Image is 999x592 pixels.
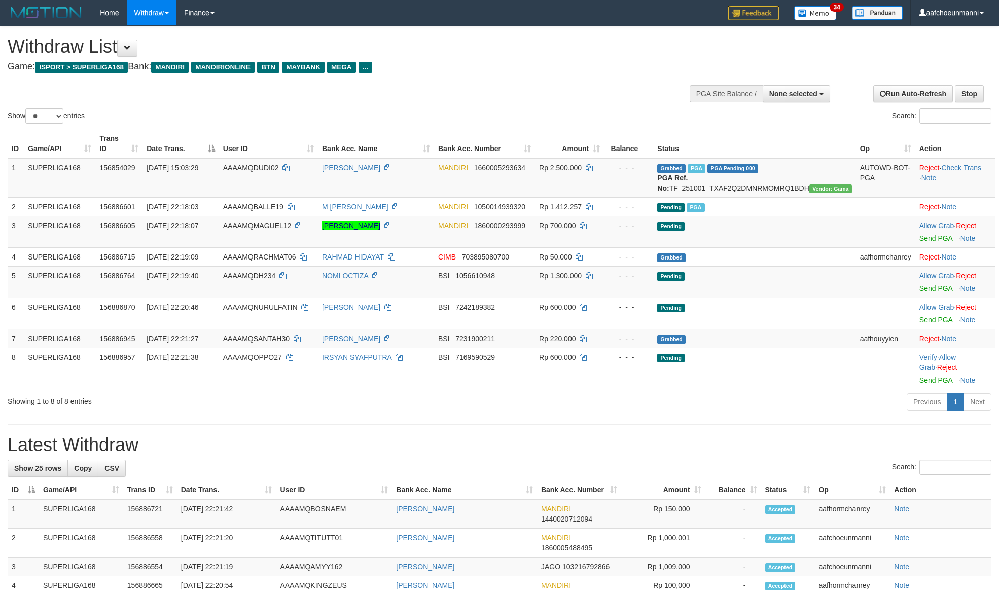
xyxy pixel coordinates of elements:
[8,36,656,57] h1: Withdraw List
[608,271,649,281] div: - - -
[941,164,981,172] a: Check Trans
[177,558,276,576] td: [DATE] 22:21:19
[856,129,915,158] th: Op: activate to sort column ascending
[919,272,954,280] a: Allow Grab
[223,253,296,261] span: AAAAMQRACHMAT06
[794,6,837,20] img: Button%20Memo.svg
[919,303,954,311] a: Allow Grab
[25,108,63,124] select: Showentries
[8,460,68,477] a: Show 25 rows
[322,253,384,261] a: RAHMAD HIDAYAT
[392,480,537,499] th: Bank Acc. Name: activate to sort column ascending
[657,354,685,362] span: Pending
[223,353,282,361] span: AAAAMQOPPO27
[8,5,85,20] img: MOTION_logo.png
[541,515,592,523] span: Copy 1440020712094 to clipboard
[455,272,495,280] span: Copy 1056610948 to clipboard
[919,284,952,292] a: Send PGA
[960,234,976,242] a: Note
[147,221,198,230] span: [DATE] 22:18:07
[894,563,909,571] a: Note
[123,480,177,499] th: Trans ID: activate to sort column ascending
[322,203,388,211] a: M [PERSON_NAME]
[960,316,976,324] a: Note
[687,203,704,212] span: Marked by aafchoeunmanni
[657,335,686,344] span: Grabbed
[142,129,219,158] th: Date Trans.: activate to sort column descending
[14,464,61,472] span: Show 25 rows
[223,221,292,230] span: AAAAMQMAGUEL12
[856,158,915,198] td: AUTOWD-BOT-PGA
[322,272,368,280] a: NOMI OCTIZA
[541,534,571,542] span: MANDIRI
[223,164,279,172] span: AAAAMQDUDI02
[438,203,468,211] span: MANDIRI
[919,460,991,475] input: Search:
[539,203,582,211] span: Rp 1.412.257
[8,216,24,247] td: 3
[919,353,937,361] a: Verify
[915,216,995,247] td: ·
[123,558,177,576] td: 156886554
[919,164,940,172] a: Reject
[438,164,468,172] span: MANDIRI
[8,197,24,216] td: 2
[8,558,39,576] td: 3
[763,85,830,102] button: None selected
[919,376,952,384] a: Send PGA
[541,505,571,513] span: MANDIRI
[99,221,135,230] span: 156886605
[604,129,653,158] th: Balance
[8,298,24,329] td: 6
[474,203,525,211] span: Copy 1050014939320 to clipboard
[608,163,649,173] div: - - -
[104,464,119,472] span: CSV
[608,252,649,262] div: - - -
[769,90,817,98] span: None selected
[8,480,39,499] th: ID: activate to sort column descending
[657,253,686,262] span: Grabbed
[223,203,283,211] span: AAAAMQBALLE19
[539,164,582,172] span: Rp 2.500.000
[396,505,454,513] a: [PERSON_NAME]
[608,202,649,212] div: - - -
[608,334,649,344] div: - - -
[653,129,855,158] th: Status
[438,272,450,280] span: BSI
[396,563,454,571] a: [PERSON_NAME]
[956,303,976,311] a: Reject
[705,558,761,576] td: -
[24,298,95,329] td: SUPERLIGA168
[761,480,815,499] th: Status: activate to sort column ascending
[809,184,852,193] span: Vendor URL: https://trx31.1velocity.biz
[956,272,976,280] a: Reject
[919,272,956,280] span: ·
[99,253,135,261] span: 156886715
[919,253,940,261] a: Reject
[322,335,380,343] a: [PERSON_NAME]
[657,203,685,212] span: Pending
[937,363,957,372] a: Reject
[276,558,392,576] td: AAAAMQAMYY162
[8,158,24,198] td: 1
[705,499,761,529] td: -
[438,335,450,343] span: BSI
[653,158,855,198] td: TF_251001_TXAF2Q2DMNRMOMRQ1BDH
[24,348,95,389] td: SUPERLIGA168
[657,174,688,192] b: PGA Ref. No:
[74,464,92,472] span: Copy
[98,460,126,477] a: CSV
[39,558,123,576] td: SUPERLIGA168
[474,164,525,172] span: Copy 1660005293634 to clipboard
[814,529,890,558] td: aafchoeunmanni
[151,62,189,73] span: MANDIRI
[8,499,39,529] td: 1
[919,353,956,372] a: Allow Grab
[539,303,576,311] span: Rp 600.000
[919,353,956,372] span: ·
[539,272,582,280] span: Rp 1.300.000
[919,303,956,311] span: ·
[8,392,409,406] div: Showing 1 to 8 of 8 entries
[438,303,450,311] span: BSI
[814,558,890,576] td: aafchoeunmanni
